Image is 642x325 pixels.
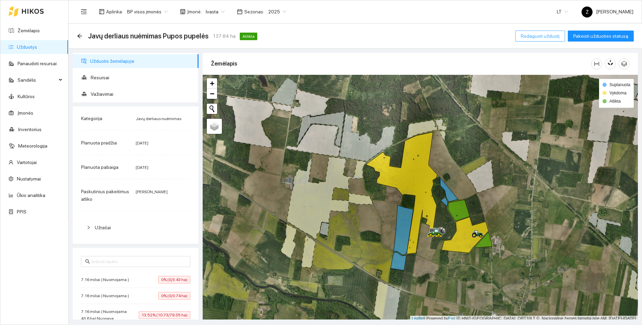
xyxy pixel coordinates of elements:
button: Initiate a new search [207,104,217,114]
span: + [210,79,214,88]
a: Panaudoti resursai [18,61,57,66]
a: Leaflet [412,316,424,321]
span: menu-fold [81,9,87,15]
span: 0% (0/3.43 ha) [158,276,190,283]
span: Važiavimai [91,87,193,101]
span: | [457,316,458,321]
span: Planuota pradžia [81,140,117,146]
span: 13.52% (10.73/79.35 ha) [139,311,190,319]
a: Kultūros [18,94,35,99]
div: Atgal [77,33,82,39]
span: Atlikta [240,33,257,40]
span: − [210,89,214,98]
span: Užduotis žemėlapyje [90,54,193,68]
span: LT [557,7,568,17]
span: Javų derliaus nuėmimas Pupos pupelės [88,31,209,42]
a: Zoom in [207,78,217,89]
span: layout [99,9,104,14]
span: 7.16 miliai | Nuomojama | [81,276,132,283]
span: 2025 [268,7,286,17]
a: Esri [448,316,455,321]
span: [DATE] [136,165,148,170]
a: Zoom out [207,89,217,99]
span: [DATE] [136,141,148,146]
span: Suplanuota [609,82,630,87]
a: Žemėlapis [18,28,40,33]
span: Aplinka : [106,8,123,15]
span: [PERSON_NAME] [582,9,633,14]
span: BP visos įmonės [127,7,168,17]
span: 137.84 ha [213,32,236,40]
span: Sandėlis [18,73,57,87]
a: Užduotys [17,44,37,50]
span: Sezonas : [244,8,264,15]
span: Pakeisti užduoties statusą [573,32,628,40]
span: Paskutinius pakeitimus atliko [81,189,129,202]
span: Resursai [91,71,193,84]
span: column-width [592,61,602,67]
span: shop [180,9,185,14]
span: Planuota pabaiga [81,164,119,170]
span: 7.16 miliai | Nuomojama | [81,292,132,299]
a: Meteorologija [18,143,47,149]
button: Pakeisti užduoties statusą [568,31,634,42]
a: PPIS [17,209,26,214]
button: Redaguoti užduotį [515,31,565,42]
a: Redaguoti užduotį [515,33,565,39]
a: Vartotojai [17,160,37,165]
a: Layers [207,119,222,134]
span: arrow-left [77,33,82,39]
div: Žemėlapis [211,54,591,73]
span: Vykdoma [609,91,627,95]
a: Nustatymai [17,176,41,182]
span: Kategorija [81,116,102,121]
a: Inventorius [18,127,42,132]
button: menu-fold [77,5,91,19]
span: Ž [586,7,589,18]
span: Užrašai [95,225,111,230]
span: search [85,259,90,264]
span: Atlikta [609,99,621,104]
div: | Powered by © HNIT-[GEOGRAPHIC_DATA]; ORT10LT ©, Nacionalinė žemės tarnyba prie AM, [DATE]-[DATE] [410,316,638,322]
span: Redaguoti užduotį [521,32,560,40]
a: Įmonės [18,110,33,116]
a: Ūkio analitika [17,193,45,198]
span: right [87,225,91,230]
span: Javų derliaus nuėmimas [136,116,181,121]
span: Ivasta [206,7,225,17]
span: 0% (0/0.74 ha) [158,292,190,300]
input: Ieškoti lauko [91,258,186,265]
span: [PERSON_NAME] [136,189,168,194]
span: 7.16 miliai | Nuomojama 43,6 ha| Nuosava [81,308,139,322]
button: column-width [591,58,602,69]
span: Įmonė : [187,8,202,15]
span: calendar [237,9,243,14]
div: Užrašai [81,220,190,235]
